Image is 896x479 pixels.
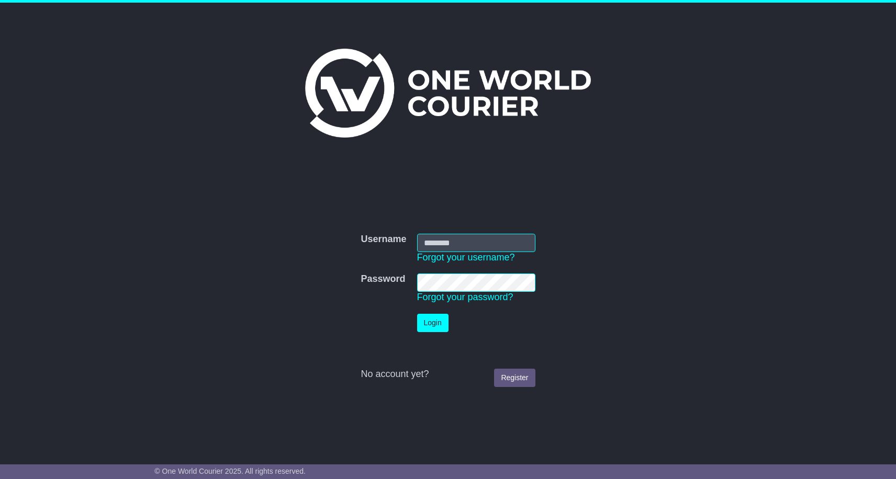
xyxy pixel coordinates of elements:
img: One World [305,49,591,138]
a: Forgot your password? [417,292,513,302]
label: Password [361,273,405,285]
a: Forgot your username? [417,252,515,263]
label: Username [361,234,406,245]
a: Register [494,369,535,387]
button: Login [417,314,449,332]
span: © One World Courier 2025. All rights reserved. [154,467,306,475]
div: No account yet? [361,369,535,380]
